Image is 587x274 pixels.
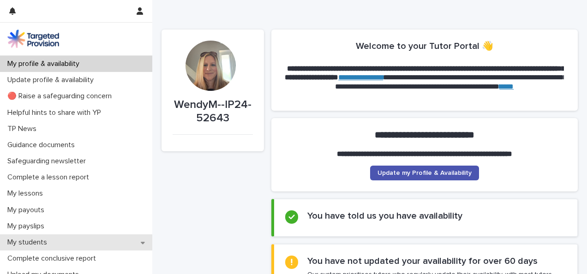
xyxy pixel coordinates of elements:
[4,222,52,231] p: My payslips
[7,30,59,48] img: M5nRWzHhSzIhMunXDL62
[173,98,253,125] p: WendyM--IP24-52643
[4,254,103,263] p: Complete conclusive report
[370,166,479,180] a: Update my Profile & Availability
[4,238,54,247] p: My students
[377,170,472,176] span: Update my Profile & Availability
[307,210,462,221] h2: You have told us you have availability
[4,173,96,182] p: Complete a lesson report
[356,41,493,52] h2: Welcome to your Tutor Portal 👋
[4,125,44,133] p: TP News
[307,256,538,267] h2: You have not updated your availability for over 60 days
[4,141,82,149] p: Guidance documents
[4,60,87,68] p: My profile & availability
[4,108,108,117] p: Helpful hints to share with YP
[4,157,93,166] p: Safeguarding newsletter
[4,189,50,198] p: My lessons
[4,206,52,214] p: My payouts
[4,76,101,84] p: Update profile & availability
[4,92,119,101] p: 🔴 Raise a safeguarding concern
